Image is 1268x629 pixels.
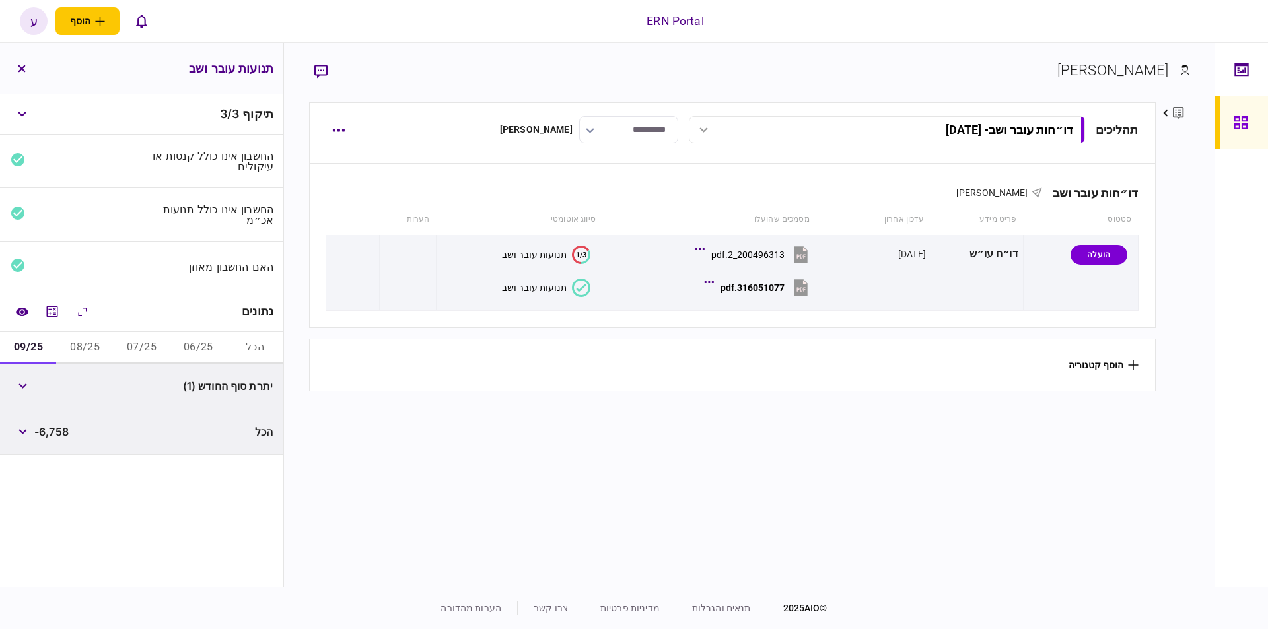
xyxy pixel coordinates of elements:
div: דו״חות עובר ושב [1042,186,1139,200]
div: החשבון אינו כולל קנסות או עיקולים [147,150,274,172]
a: צרו קשר [534,603,568,613]
button: 07/25 [114,332,170,364]
a: תנאים והגבלות [692,603,751,613]
div: תנועות עובר ושב [502,282,567,293]
button: דו״חות עובר ושב- [DATE] [689,116,1085,143]
span: יתרת סוף החודש (1) [183,378,273,394]
span: 3 / 3 [220,107,239,121]
div: האם החשבון מאוזן [147,261,274,272]
button: 08/25 [57,332,114,364]
button: מחשבון [40,300,64,323]
div: © 2025 AIO [767,601,828,615]
span: -6,758 [34,424,69,440]
a: מדיניות פרטיות [600,603,660,613]
h3: תנועות עובר ושב [189,63,273,75]
div: נתונים [242,305,273,318]
text: 1/3 [576,250,586,259]
div: החשבון אינו כולל תנועות אכ״מ [147,204,274,225]
button: פתח תפריט להוספת לקוח [55,7,120,35]
div: 200496313_2.pdf [711,249,785,260]
th: הערות [379,205,436,235]
button: 06/25 [170,332,227,364]
span: הכל [255,424,273,440]
div: דו״חות עובר ושב - [DATE] [946,123,1073,137]
button: פתח רשימת התראות [127,7,155,35]
a: השוואה למסמך [10,300,34,323]
a: הערות מהדורה [440,603,501,613]
div: 316051077.pdf [721,282,785,293]
button: 316051077.pdf [707,273,811,302]
div: [PERSON_NAME] [1057,59,1169,81]
button: 200496313_2.pdf [698,240,811,269]
th: עדכון אחרון [816,205,931,235]
th: סטטוס [1023,205,1138,235]
div: תנועות עובר ושב [502,249,567,260]
div: ERN Portal [647,13,703,30]
div: דו״ח עו״ש [936,240,1018,269]
div: [PERSON_NAME] [500,123,573,137]
div: הועלה [1071,245,1127,265]
button: תנועות עובר ושב [502,279,590,297]
button: 1/3תנועות עובר ושב [502,246,590,264]
span: תיקוף [242,107,273,121]
div: [DATE] [898,248,926,261]
th: סיווג אוטומטי [437,205,602,235]
button: ע [20,7,48,35]
div: תהליכים [1096,121,1139,139]
button: הרחב\כווץ הכל [71,300,94,323]
th: מסמכים שהועלו [602,205,816,235]
span: [PERSON_NAME] [956,187,1028,198]
th: פריט מידע [931,205,1023,235]
button: הכל [227,332,283,364]
button: הוסף קטגוריה [1069,360,1139,370]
